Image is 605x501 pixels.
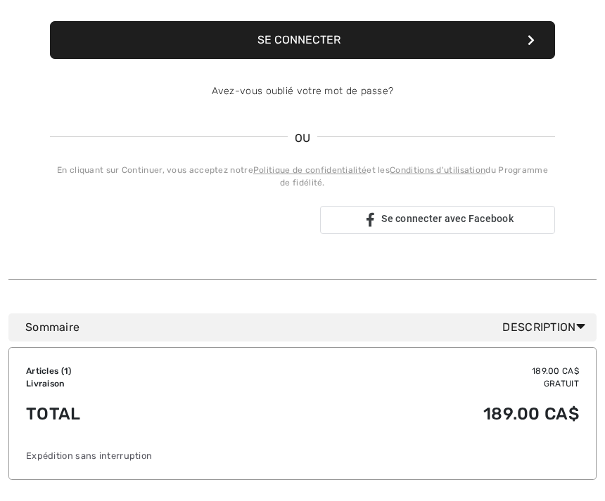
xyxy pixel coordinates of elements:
[26,391,227,438] td: Total
[212,86,394,98] a: Avez-vous oublié votre mot de passe?
[26,450,579,463] div: Expédition sans interruption
[227,391,579,438] td: 189.00 CA$
[25,320,591,337] div: Sommaire
[50,164,555,190] div: En cliquant sur Continuer, vous acceptez notre et les du Programme de fidélité.
[26,378,227,391] td: Livraison
[64,367,68,377] span: 1
[288,131,318,148] span: OU
[227,378,579,391] td: Gratuit
[50,22,555,60] button: Se connecter
[253,166,367,176] a: Politique de confidentialité
[502,320,591,337] span: Description
[390,166,485,176] a: Conditions d'utilisation
[320,207,555,235] a: Se connecter avec Facebook
[26,365,227,378] td: Articles ( )
[381,214,514,225] span: Se connecter avec Facebook
[50,205,309,236] div: Se connecter avec Google. S'ouvre dans un nouvel onglet
[227,365,579,378] td: 189.00 CA$
[43,205,316,236] iframe: Bouton Se connecter avec Google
